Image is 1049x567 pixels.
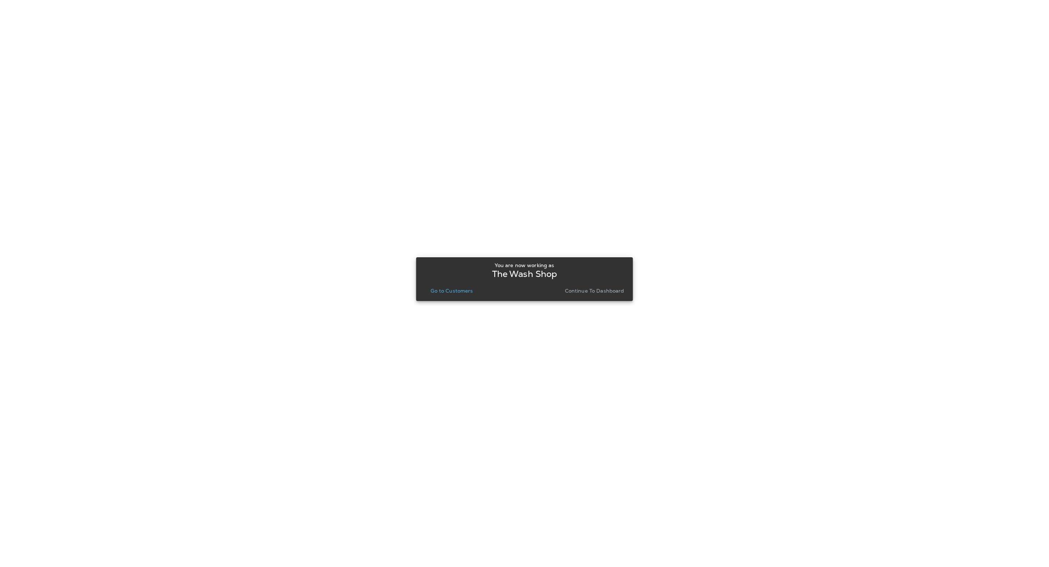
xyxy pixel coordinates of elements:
p: Go to Customers [431,288,473,294]
button: Go to Customers [428,286,476,296]
p: You are now working as [495,262,554,268]
p: The Wash Shop [492,271,557,277]
p: Continue to Dashboard [565,288,624,294]
button: Continue to Dashboard [562,286,627,296]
